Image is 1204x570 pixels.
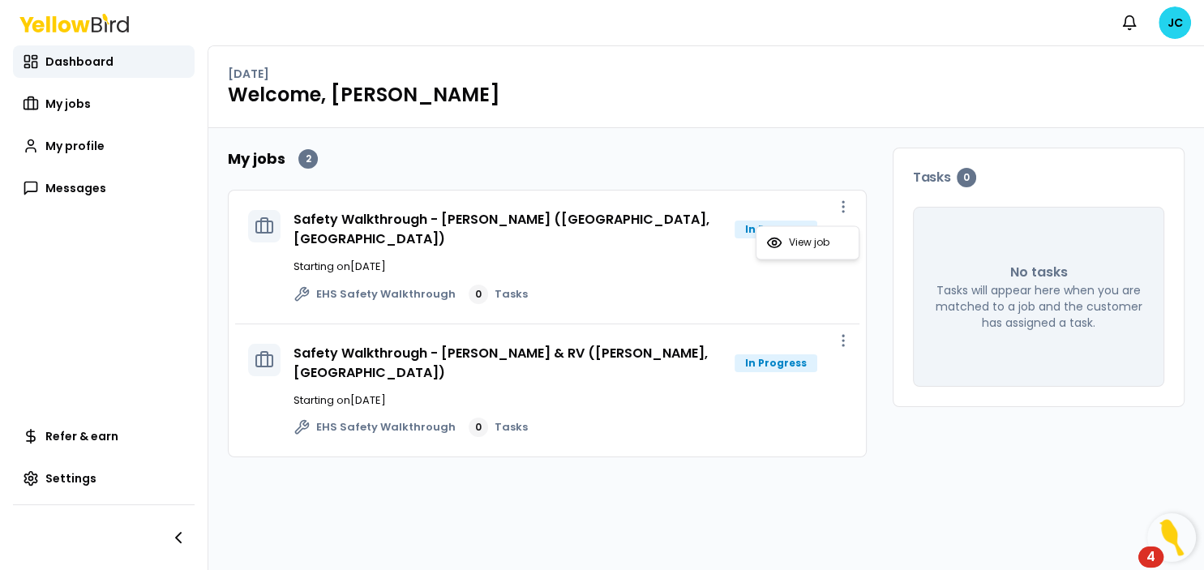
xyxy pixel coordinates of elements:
[13,130,195,162] a: My profile
[45,470,96,486] span: Settings
[1147,513,1196,562] button: Open Resource Center, 4 new notifications
[13,88,195,120] a: My jobs
[1159,6,1191,39] span: JC
[469,418,488,437] div: 0
[13,420,195,452] a: Refer & earn
[735,354,817,372] div: In Progress
[735,221,817,238] div: In Progress
[1010,263,1068,282] p: No tasks
[45,180,106,196] span: Messages
[316,419,456,435] span: EHS Safety Walkthrough
[13,45,195,78] a: Dashboard
[294,210,709,248] a: Safety Walkthrough - [PERSON_NAME] ([GEOGRAPHIC_DATA], [GEOGRAPHIC_DATA])
[316,286,456,302] span: EHS Safety Walkthrough
[298,149,318,169] div: 2
[469,285,488,304] div: 0
[469,418,528,437] a: 0Tasks
[13,462,195,495] a: Settings
[294,392,846,409] p: Starting on [DATE]
[13,172,195,204] a: Messages
[45,96,91,112] span: My jobs
[228,66,269,82] p: [DATE]
[228,148,285,170] h2: My jobs
[957,168,976,187] div: 0
[45,138,105,154] span: My profile
[45,428,118,444] span: Refer & earn
[45,54,114,70] span: Dashboard
[933,282,1144,331] p: Tasks will appear here when you are matched to a job and the customer has assigned a task.
[228,82,1185,108] h1: Welcome, [PERSON_NAME]
[789,236,829,249] span: View job
[913,168,1164,187] h3: Tasks
[469,285,528,304] a: 0Tasks
[294,344,708,382] a: Safety Walkthrough - [PERSON_NAME] & RV ([PERSON_NAME], [GEOGRAPHIC_DATA])
[294,259,846,275] p: Starting on [DATE]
